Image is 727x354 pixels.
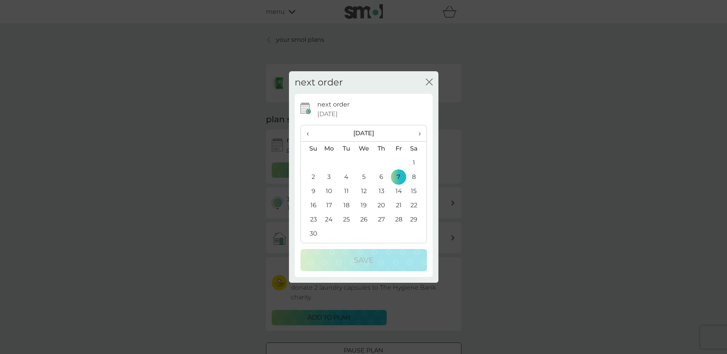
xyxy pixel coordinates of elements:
td: 27 [373,213,390,227]
span: ‹ [307,125,315,141]
th: Th [373,141,390,156]
td: 26 [355,213,373,227]
td: 22 [407,198,426,213]
td: 3 [320,170,338,184]
td: 23 [301,213,320,227]
td: 1 [407,156,426,170]
p: Save [354,254,374,266]
th: Fr [390,141,407,156]
td: 18 [338,198,355,213]
td: 16 [301,198,320,213]
button: Save [300,249,427,271]
td: 29 [407,213,426,227]
td: 20 [373,198,390,213]
td: 9 [301,184,320,198]
span: [DATE] [317,109,338,119]
td: 28 [390,213,407,227]
td: 19 [355,198,373,213]
th: Tu [338,141,355,156]
td: 5 [355,170,373,184]
td: 8 [407,170,426,184]
td: 6 [373,170,390,184]
td: 30 [301,227,320,241]
th: Su [301,141,320,156]
td: 25 [338,213,355,227]
h2: next order [295,77,343,88]
button: close [426,79,433,87]
th: [DATE] [320,125,407,142]
td: 12 [355,184,373,198]
td: 4 [338,170,355,184]
td: 24 [320,213,338,227]
td: 21 [390,198,407,213]
td: 13 [373,184,390,198]
td: 17 [320,198,338,213]
td: 7 [390,170,407,184]
td: 10 [320,184,338,198]
p: next order [317,100,350,110]
td: 11 [338,184,355,198]
td: 15 [407,184,426,198]
span: › [413,125,420,141]
th: We [355,141,373,156]
td: 2 [301,170,320,184]
th: Mo [320,141,338,156]
th: Sa [407,141,426,156]
td: 14 [390,184,407,198]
